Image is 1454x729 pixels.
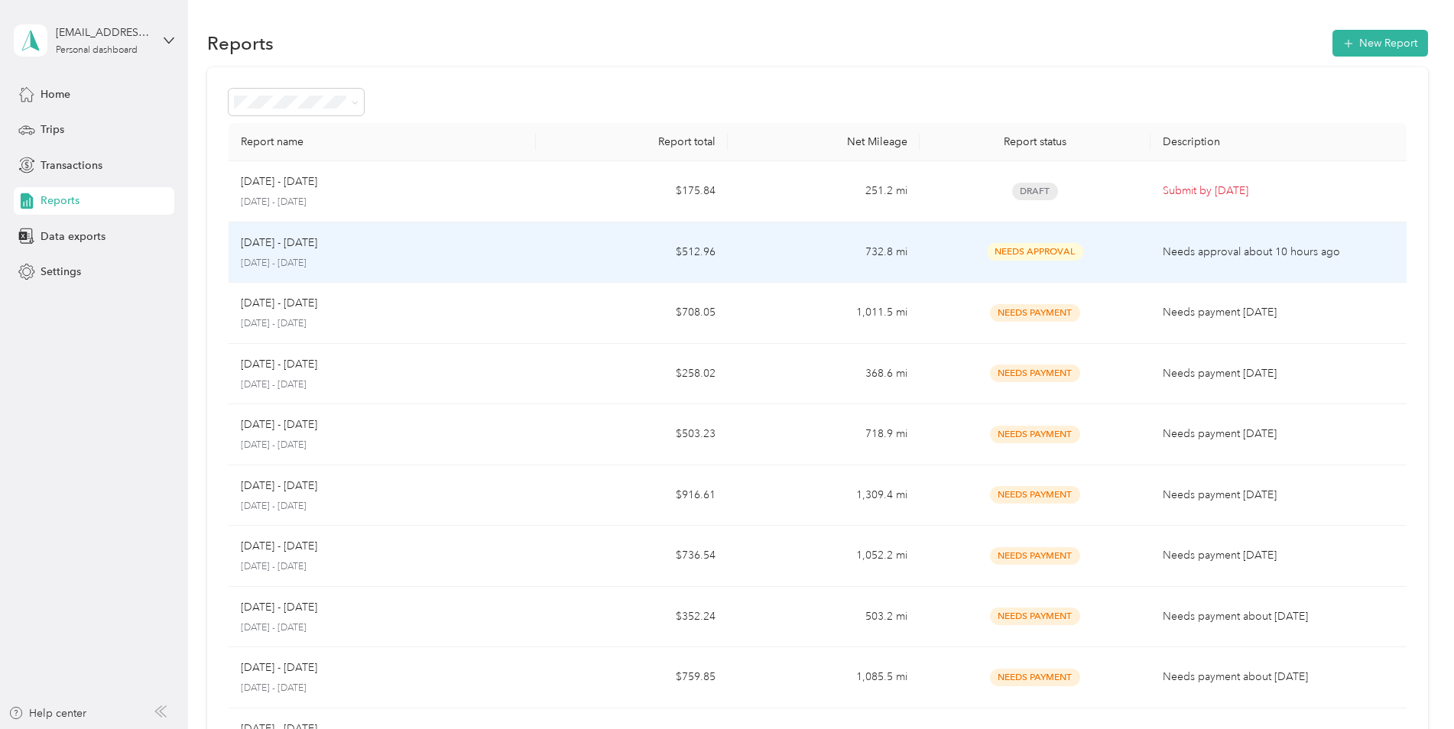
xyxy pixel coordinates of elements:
p: [DATE] - [DATE] [241,621,524,635]
span: Needs Payment [990,607,1080,625]
p: [DATE] - [DATE] [241,235,317,251]
td: $512.96 [536,222,728,283]
td: 368.6 mi [728,344,920,405]
th: Net Mileage [728,123,920,161]
p: Needs payment [DATE] [1163,547,1394,564]
h1: Reports [207,35,274,51]
p: [DATE] - [DATE] [241,196,524,209]
p: [DATE] - [DATE] [241,538,317,555]
p: Needs payment about [DATE] [1163,669,1394,685]
p: Needs payment [DATE] [1163,304,1394,321]
td: 1,085.5 mi [728,647,920,708]
p: [DATE] - [DATE] [241,439,524,452]
span: Transactions [41,157,102,173]
span: Draft [1012,183,1058,200]
td: $503.23 [536,404,728,465]
td: 1,011.5 mi [728,283,920,344]
p: [DATE] - [DATE] [241,560,524,574]
p: [DATE] - [DATE] [241,173,317,190]
div: Personal dashboard [56,46,138,55]
p: Needs payment [DATE] [1163,426,1394,442]
td: $175.84 [536,161,728,222]
td: $258.02 [536,344,728,405]
td: 1,309.4 mi [728,465,920,526]
iframe: Everlance-gr Chat Button Frame [1368,643,1454,729]
span: Needs Payment [990,364,1080,382]
button: Help center [8,705,86,721]
p: [DATE] - [DATE] [241,356,317,373]
span: Trips [41,122,64,138]
th: Description [1151,123,1407,161]
p: [DATE] - [DATE] [241,478,317,494]
td: 732.8 mi [728,222,920,283]
td: 251.2 mi [728,161,920,222]
span: Needs Payment [990,304,1080,322]
p: [DATE] - [DATE] [241,416,317,433]
td: $736.54 [536,526,728,587]
span: Needs Payment [990,486,1080,504]
p: [DATE] - [DATE] [241,659,317,676]
p: Needs payment about [DATE] [1163,608,1394,625]
td: $708.05 [536,283,728,344]
th: Report total [536,123,728,161]
td: $759.85 [536,647,728,708]
p: Needs payment [DATE] [1163,365,1394,382]
td: $916.61 [536,465,728,526]
span: Needs Approval [987,243,1083,261]
td: $352.24 [536,587,728,648]
button: New Report [1332,30,1428,57]
p: Submit by [DATE] [1163,183,1394,199]
td: 718.9 mi [728,404,920,465]
div: Report status [932,135,1138,148]
p: Needs payment [DATE] [1163,487,1394,504]
td: 503.2 mi [728,587,920,648]
td: 1,052.2 mi [728,526,920,587]
p: [DATE] - [DATE] [241,317,524,331]
th: Report name [229,123,536,161]
span: Needs Payment [990,426,1080,443]
p: [DATE] - [DATE] [241,257,524,271]
p: Needs approval about 10 hours ago [1163,244,1394,261]
p: [DATE] - [DATE] [241,599,317,616]
p: [DATE] - [DATE] [241,682,524,695]
span: Needs Payment [990,669,1080,686]
span: Home [41,86,70,102]
p: [DATE] - [DATE] [241,295,317,312]
span: Data exports [41,228,105,245]
div: [EMAIL_ADDRESS][DOMAIN_NAME] [56,24,151,40]
span: Reports [41,193,80,209]
p: [DATE] - [DATE] [241,378,524,392]
p: [DATE] - [DATE] [241,500,524,514]
span: Settings [41,264,81,280]
span: Needs Payment [990,547,1080,565]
